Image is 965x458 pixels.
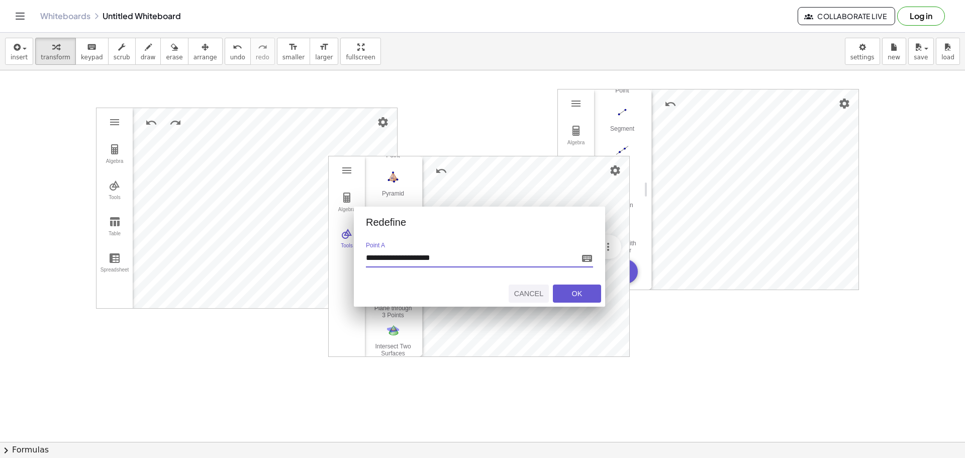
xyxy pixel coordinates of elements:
[346,54,375,61] span: fullscreen
[160,38,188,65] button: erase
[602,104,642,140] button: Segment. Select two points or positions
[108,38,136,65] button: scrub
[340,38,380,65] button: fullscreen
[606,161,624,179] button: Settings
[835,95,853,113] button: Settings
[141,54,156,61] span: draw
[341,164,353,176] img: Main Menu
[109,116,121,128] img: Main Menu
[277,38,310,65] button: format_sizesmaller
[230,54,245,61] span: undo
[652,89,858,290] canvas: Graphics View 1
[366,217,605,228] div: Redefine
[897,7,945,26] button: Log in
[99,231,131,245] div: Table
[114,54,130,61] span: scrub
[432,162,450,180] button: Undo
[288,41,298,53] i: format_size
[225,38,251,65] button: undoundo
[602,125,642,139] div: Segment
[557,89,859,290] div: Geometry
[40,11,90,21] a: Whiteboards
[99,158,131,172] div: Algebra
[602,142,642,178] button: Line. Select two points or positions
[509,285,549,303] button: Cancel
[936,38,960,65] button: load
[319,41,329,53] i: format_size
[194,54,217,61] span: arrange
[373,343,413,357] div: Intersect Two Surfaces
[561,290,593,298] div: OK
[5,38,33,65] button: insert
[373,190,413,204] div: Pyramid
[602,87,642,101] div: Point
[188,38,223,65] button: arrange
[12,8,28,24] button: Toggle navigation
[423,156,629,356] canvas: 3D View
[35,38,76,65] button: transform
[41,54,70,61] span: transform
[888,54,900,61] span: new
[882,38,906,65] button: new
[513,290,545,298] div: Cancel
[166,114,184,132] button: Redo
[75,38,109,65] button: keyboardkeypad
[570,98,582,110] img: Main Menu
[373,152,413,166] div: Point
[328,156,630,357] div: 3D Calculator
[258,41,267,53] i: redo
[806,12,887,21] span: Collaborate Live
[99,267,131,281] div: Spreadsheet
[282,54,305,61] span: smaller
[661,95,680,113] button: Undo
[850,54,875,61] span: settings
[11,54,28,61] span: insert
[374,113,392,131] button: Settings
[599,238,617,256] button: More
[373,305,413,319] div: Plane through 3 Points
[914,54,928,61] span: save
[96,108,398,309] div: Graphing Calculator
[366,242,593,248] label: Point A
[87,41,96,53] i: keyboard
[331,207,363,221] div: Algebra
[310,38,338,65] button: format_sizelarger
[373,168,413,205] button: Pyramid. Select a polygon for bottom, then select top point
[331,243,363,257] div: Tools
[166,54,182,61] span: erase
[845,38,880,65] button: settings
[553,285,601,303] button: OK
[256,54,269,61] span: redo
[560,140,592,154] div: Algebra
[81,54,103,61] span: keypad
[373,321,413,357] button: Intersect Two Surfaces. Select two surfaces
[941,54,954,61] span: load
[908,38,934,65] button: save
[133,108,397,308] canvas: Graphics View 1
[233,41,242,53] i: undo
[798,7,895,25] button: Collaborate Live
[315,54,333,61] span: larger
[135,38,161,65] button: draw
[99,195,131,209] div: Tools
[142,114,160,132] button: Undo
[250,38,275,65] button: redoredo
